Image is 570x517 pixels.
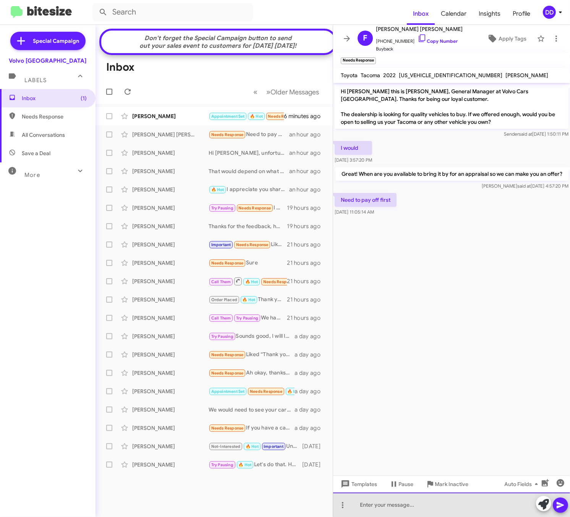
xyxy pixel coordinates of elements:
[211,132,244,137] span: Needs Response
[341,57,376,64] small: Needs Response
[211,371,244,376] span: Needs Response
[505,72,548,79] span: [PERSON_NAME]
[24,77,47,84] span: Labels
[302,442,327,450] div: [DATE]
[132,296,209,303] div: [PERSON_NAME]
[242,297,255,302] span: 🔥 Hot
[132,314,209,322] div: [PERSON_NAME]
[335,209,374,215] span: [DATE] 11:05:14 AM
[482,183,568,189] span: [PERSON_NAME] [DATE] 4:57:20 PM
[132,241,209,248] div: [PERSON_NAME]
[211,426,244,431] span: Needs Response
[24,172,40,178] span: More
[132,351,209,358] div: [PERSON_NAME]
[335,193,397,207] p: Need to pay off first
[209,350,295,359] div: Liked “Thank you for letting me know that. We can assist with your lease buy out as well when you...
[209,185,289,194] div: I appreciate you sharing that [PERSON_NAME]. With our Simple Price philosophy, the vehicle protec...
[209,295,287,304] div: Thank you for your business, glad we could help
[132,387,209,395] div: [PERSON_NAME]
[22,149,50,157] span: Save a Deal
[249,84,262,100] button: Previous
[132,167,209,175] div: [PERSON_NAME]
[33,37,79,45] span: Special Campaign
[335,141,372,155] p: I would
[399,72,502,79] span: [US_VEHICLE_IDENTIFICATION_NUMBER]
[209,240,287,249] div: Liked “I will have my team send that over to you via email, but it should have approximately 3k o...
[295,406,327,413] div: a day ago
[498,477,547,491] button: Auto Fields
[287,259,327,267] div: 21 hours ago
[132,204,209,212] div: [PERSON_NAME]
[92,3,253,21] input: Search
[209,130,289,139] div: Need to pay off first
[407,3,435,25] a: Inbox
[480,32,533,45] button: Apply Tags
[246,444,259,449] span: 🔥 Hot
[287,296,327,303] div: 21 hours ago
[499,32,526,45] span: Apply Tags
[383,72,396,79] span: 2022
[333,477,383,491] button: Templates
[211,444,241,449] span: Not-Interested
[543,6,556,19] div: DD
[22,94,87,102] span: Inbox
[435,3,473,25] a: Calendar
[132,277,209,285] div: [PERSON_NAME]
[266,87,270,97] span: »
[105,34,331,50] div: Don't forget the Special Campaign button to send out your sales event to customers for [DATE] [DA...
[132,259,209,267] div: [PERSON_NAME]
[132,131,209,138] div: [PERSON_NAME] [PERSON_NAME]
[209,149,289,157] div: Hi [PERSON_NAME], unfortunately that vehicle was sold to a client [DATE]. I have a few other Lexu...
[209,332,295,341] div: Sounds good, I will look forward to hearing from you. Weekends can get pretty busy so please keep...
[504,477,541,491] span: Auto Fields
[264,444,283,449] span: Important
[211,261,244,266] span: Needs Response
[9,57,87,65] div: Volvo [GEOGRAPHIC_DATA]
[284,112,327,120] div: 6 minutes ago
[250,114,263,119] span: 🔥 Hot
[250,389,282,394] span: Needs Response
[211,187,224,192] span: 🔥 Hot
[209,204,287,212] div: I will check back in December.
[132,149,209,157] div: [PERSON_NAME]
[132,424,209,432] div: [PERSON_NAME]
[132,369,209,377] div: [PERSON_NAME]
[209,167,289,175] div: That would depend on what you are in the market for. A new Volvo?
[132,112,209,120] div: [PERSON_NAME]
[287,277,327,285] div: 21 hours ago
[211,242,231,247] span: Important
[287,222,327,230] div: 19 hours ago
[289,186,327,193] div: an hour ago
[132,222,209,230] div: [PERSON_NAME]
[22,131,65,139] span: All Conversations
[211,352,244,357] span: Needs Response
[376,34,463,45] span: [PHONE_NUMBER]
[335,157,372,163] span: [DATE] 3:57:20 PM
[270,88,319,96] span: Older Messages
[211,462,233,467] span: Try Pausing
[341,72,358,79] span: Toyota
[236,242,269,247] span: Needs Response
[335,84,568,129] p: Hi [PERSON_NAME] this is [PERSON_NAME], General Manager at Volvo Cars [GEOGRAPHIC_DATA]. Thanks f...
[209,369,295,378] div: Ah okay, thanks me for the update
[211,206,233,211] span: Try Pausing
[211,389,245,394] span: Appointment Set
[295,369,327,377] div: a day ago
[132,186,209,193] div: [PERSON_NAME]
[363,32,368,44] span: F
[209,277,287,286] div: Sure
[376,45,463,53] span: Buyback
[507,3,536,25] a: Profile
[211,297,237,302] span: Order Placed
[287,314,327,322] div: 21 hours ago
[209,314,287,323] div: We have deals going on currently on a majority of our inventory. Inventory will lessen as the yea...
[376,24,463,34] span: [PERSON_NAME] [PERSON_NAME]
[209,259,287,267] div: Sure
[287,389,300,394] span: 🔥 Hot
[253,87,257,97] span: «
[361,72,380,79] span: Tacoma
[132,442,209,450] div: [PERSON_NAME]
[211,114,245,119] span: Appointment Set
